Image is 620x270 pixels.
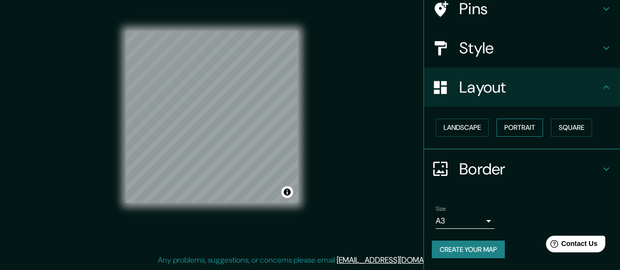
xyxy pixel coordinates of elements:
[158,254,459,266] p: Any problems, suggestions, or concerns please email .
[432,241,505,259] button: Create your map
[459,77,600,97] h4: Layout
[436,119,489,137] button: Landscape
[281,186,293,198] button: Toggle attribution
[126,31,298,203] canvas: Map
[337,255,458,265] a: [EMAIL_ADDRESS][DOMAIN_NAME]
[459,159,600,179] h4: Border
[459,38,600,58] h4: Style
[436,213,495,229] div: A3
[551,119,592,137] button: Square
[496,119,543,137] button: Portrait
[424,68,620,107] div: Layout
[436,204,446,213] label: Size
[424,149,620,189] div: Border
[424,28,620,68] div: Style
[533,232,609,259] iframe: Help widget launcher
